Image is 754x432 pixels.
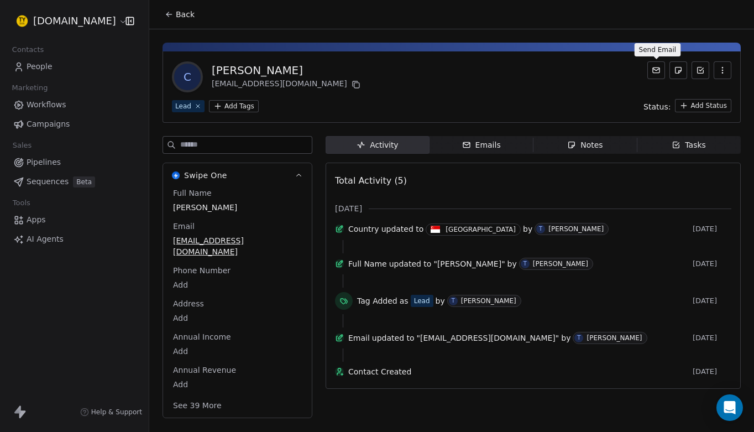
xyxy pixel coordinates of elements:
[9,153,140,171] a: Pipelines
[335,175,407,186] span: Total Activity (5)
[173,235,302,257] span: [EMAIL_ADDRESS][DOMAIN_NAME]
[693,367,731,376] span: [DATE]
[414,296,430,306] div: Lead
[643,101,671,112] span: Status:
[446,225,516,234] div: [GEOGRAPHIC_DATA]
[462,139,501,151] div: Emails
[461,297,516,305] div: [PERSON_NAME]
[163,188,312,418] div: Swipe OneSwipe One
[548,225,604,233] div: [PERSON_NAME]
[533,260,588,268] div: [PERSON_NAME]
[9,58,140,76] a: People
[33,14,116,28] span: [DOMAIN_NAME]
[173,279,302,290] span: Add
[176,9,195,20] span: Back
[171,265,233,276] span: Phone Number
[8,195,35,211] span: Tools
[389,258,432,269] span: updated to
[693,334,731,342] span: [DATE]
[348,332,370,343] span: Email
[561,332,570,343] span: by
[174,64,201,90] span: C
[212,63,363,78] div: [PERSON_NAME]
[27,233,64,245] span: AI Agents
[523,259,527,268] div: T
[357,295,397,306] span: Tag Added
[577,334,580,342] div: T
[172,171,180,179] img: Swipe One
[166,395,228,415] button: See 39 More
[507,258,517,269] span: by
[27,99,66,111] span: Workflows
[27,61,53,72] span: People
[693,225,731,233] span: [DATE]
[7,80,53,96] span: Marketing
[8,137,36,154] span: Sales
[523,223,532,235] span: by
[171,365,238,376] span: Annual Revenue
[80,408,142,417] a: Help & Support
[73,176,95,188] span: Beta
[433,258,505,269] span: "[PERSON_NAME]"
[27,118,70,130] span: Campaigns
[171,188,214,199] span: Full Name
[567,139,603,151] div: Notes
[335,203,362,214] span: [DATE]
[372,332,415,343] span: updated to
[15,14,29,28] img: tylink%20favicon.png
[348,258,387,269] span: Full Name
[171,221,197,232] span: Email
[693,296,731,305] span: [DATE]
[716,394,743,421] div: Open Intercom Messenger
[27,176,69,188] span: Sequences
[348,223,379,235] span: Country
[9,173,140,191] a: SequencesBeta
[171,331,233,342] span: Annual Income
[184,170,227,181] span: Swipe One
[27,214,46,226] span: Apps
[675,99,731,112] button: Add Status
[672,139,706,151] div: Tasks
[13,12,118,30] button: [DOMAIN_NAME]
[173,346,302,357] span: Add
[436,295,445,306] span: by
[693,259,731,268] span: [DATE]
[7,41,49,58] span: Contacts
[173,202,302,213] span: [PERSON_NAME]
[452,296,455,305] div: T
[212,78,363,91] div: [EMAIL_ADDRESS][DOMAIN_NAME]
[381,223,424,235] span: updated to
[9,230,140,248] a: AI Agents
[175,101,191,111] div: Lead
[587,334,642,342] div: [PERSON_NAME]
[9,211,140,229] a: Apps
[163,163,312,188] button: Swipe OneSwipe One
[91,408,142,417] span: Help & Support
[173,313,302,324] span: Add
[9,96,140,114] a: Workflows
[27,157,61,168] span: Pipelines
[539,225,542,233] div: T
[209,100,259,112] button: Add Tags
[9,115,140,133] a: Campaigns
[348,366,688,377] span: Contact Created
[400,295,409,306] span: as
[417,332,559,343] span: "[EMAIL_ADDRESS][DOMAIN_NAME]"
[639,45,677,54] p: Send Email
[173,379,302,390] span: Add
[171,298,206,309] span: Address
[158,4,201,24] button: Back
